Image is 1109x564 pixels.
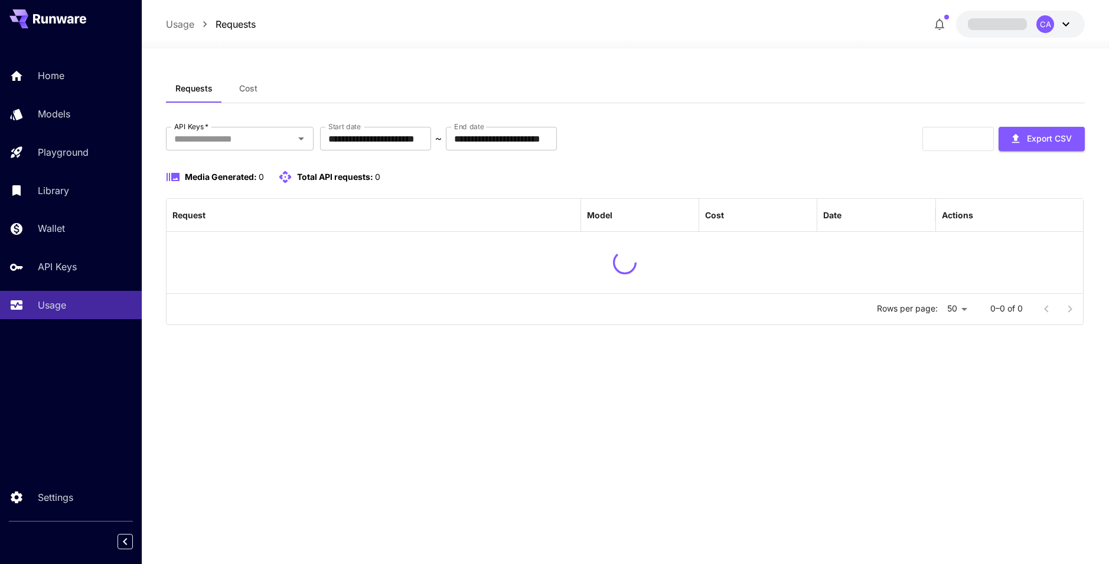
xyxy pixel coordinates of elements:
div: 50 [942,300,971,317]
p: Home [38,68,64,83]
span: Cost [239,83,257,94]
div: Request [172,210,206,220]
p: 0–0 of 0 [990,303,1023,314]
label: API Keys [174,122,208,132]
div: Collapse sidebar [126,531,142,552]
div: Model [587,210,612,220]
p: Library [38,183,69,198]
p: Wallet [38,221,65,235]
div: Date [823,210,841,220]
label: End date [454,122,484,132]
p: ~ [435,132,442,146]
nav: breadcrumb [166,17,256,31]
div: Cost [705,210,724,220]
div: CA [1036,15,1054,33]
button: Export CSV [999,127,1085,151]
p: Playground [38,145,89,159]
button: CA [956,11,1085,38]
p: Settings [38,490,73,504]
span: Total API requests: [297,172,373,182]
button: Open [293,130,309,147]
button: Collapse sidebar [118,534,133,549]
span: Media Generated: [185,172,257,182]
span: Requests [175,83,213,94]
span: 0 [259,172,264,182]
a: Usage [166,17,194,31]
p: Usage [38,298,66,312]
p: Rows per page: [877,303,938,314]
p: Models [38,107,70,121]
span: 0 [375,172,380,182]
div: Actions [942,210,973,220]
p: API Keys [38,260,77,274]
a: Requests [216,17,256,31]
label: Start date [328,122,361,132]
